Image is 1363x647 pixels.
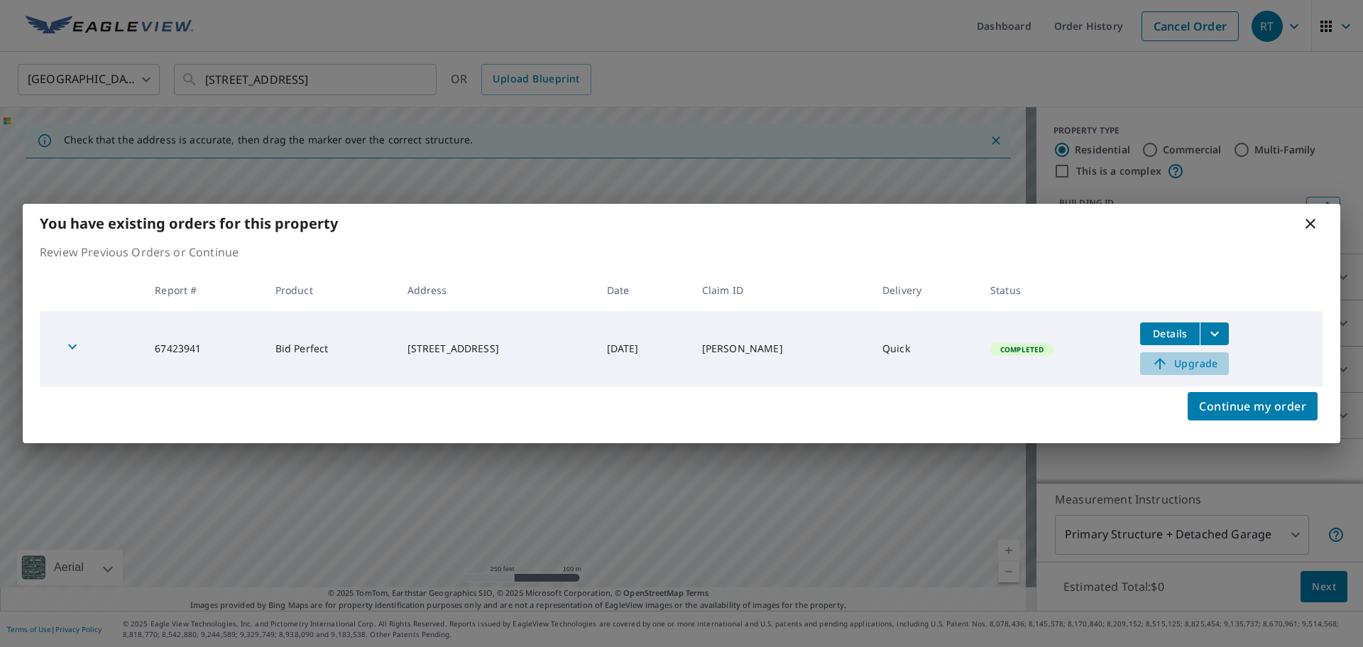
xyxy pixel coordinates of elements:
[264,269,396,311] th: Product
[979,269,1129,311] th: Status
[407,342,584,356] div: [STREET_ADDRESS]
[596,269,691,311] th: Date
[871,311,979,386] td: Quick
[1149,355,1220,372] span: Upgrade
[871,269,979,311] th: Delivery
[691,311,871,386] td: [PERSON_NAME]
[596,311,691,386] td: [DATE]
[1140,352,1229,375] a: Upgrade
[40,214,338,233] b: You have existing orders for this property
[264,311,396,386] td: Bid Perfect
[40,244,1323,261] p: Review Previous Orders or Continue
[1199,396,1306,416] span: Continue my order
[1140,322,1200,345] button: detailsBtn-67423941
[143,311,263,386] td: 67423941
[1200,322,1229,345] button: filesDropdownBtn-67423941
[143,269,263,311] th: Report #
[396,269,596,311] th: Address
[1149,327,1191,340] span: Details
[992,344,1052,354] span: Completed
[691,269,871,311] th: Claim ID
[1188,392,1318,420] button: Continue my order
